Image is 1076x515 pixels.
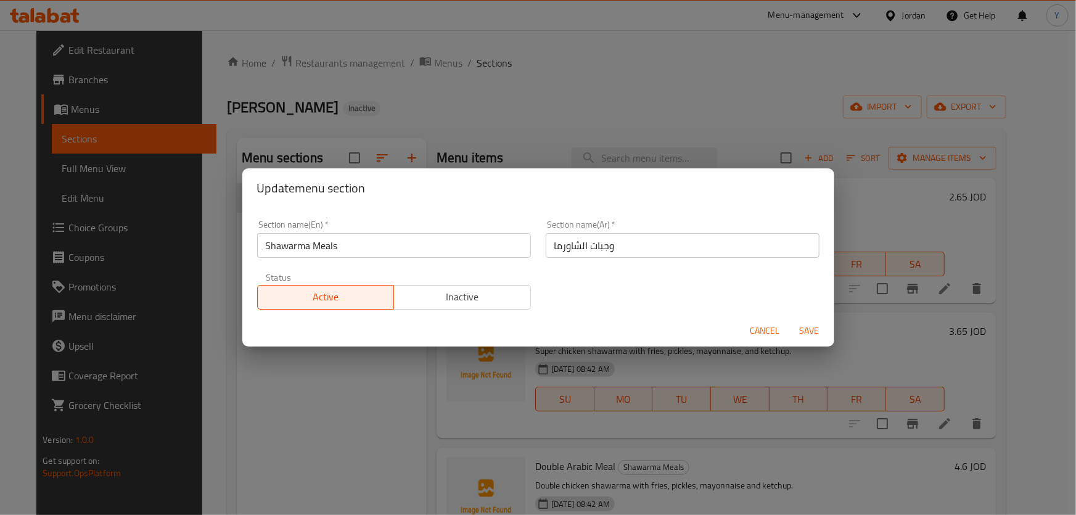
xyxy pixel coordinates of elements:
[750,323,780,339] span: Cancel
[546,233,819,258] input: Please enter section name(ar)
[257,233,531,258] input: Please enter section name(en)
[399,288,526,306] span: Inactive
[790,319,829,342] button: Save
[393,285,531,310] button: Inactive
[795,323,824,339] span: Save
[263,288,390,306] span: Active
[745,319,785,342] button: Cancel
[257,178,819,198] h2: Update menu section
[257,285,395,310] button: Active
